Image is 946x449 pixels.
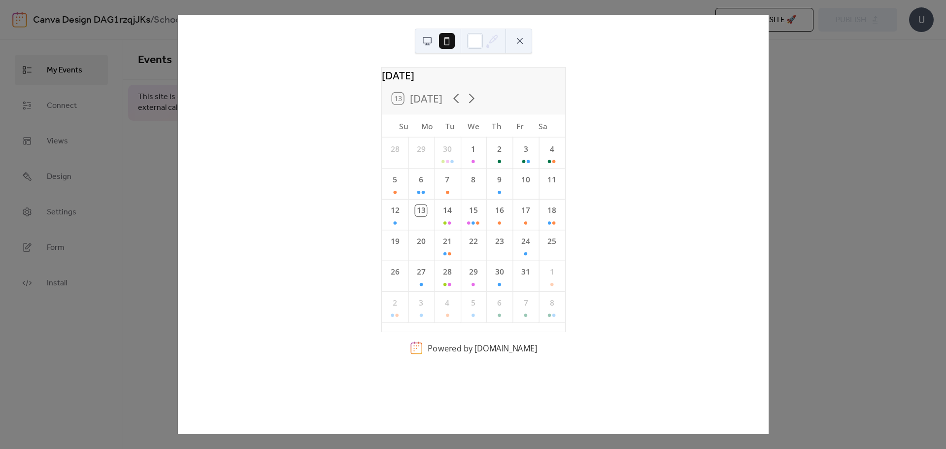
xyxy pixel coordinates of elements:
[520,143,531,155] div: 3
[415,236,427,247] div: 20
[441,205,453,216] div: 14
[546,174,557,185] div: 11
[494,236,505,247] div: 23
[389,205,400,216] div: 12
[392,114,415,138] div: Su
[520,236,531,247] div: 24
[441,297,453,309] div: 4
[546,205,557,216] div: 18
[468,205,479,216] div: 15
[494,205,505,216] div: 16
[520,266,531,277] div: 31
[494,266,505,277] div: 30
[494,174,505,185] div: 9
[415,143,427,155] div: 29
[468,297,479,309] div: 5
[468,143,479,155] div: 1
[441,266,453,277] div: 28
[415,297,427,309] div: 3
[494,297,505,309] div: 6
[389,236,400,247] div: 19
[415,114,439,138] div: Mo
[441,236,453,247] div: 21
[415,266,427,277] div: 27
[494,143,505,155] div: 2
[485,114,508,138] div: Th
[441,174,453,185] div: 7
[546,236,557,247] div: 25
[389,266,400,277] div: 26
[389,174,400,185] div: 5
[531,114,554,138] div: Sa
[462,114,485,138] div: We
[508,114,531,138] div: Fr
[389,297,400,309] div: 2
[415,205,427,216] div: 13
[474,343,537,353] a: [DOMAIN_NAME]
[468,266,479,277] div: 29
[468,174,479,185] div: 8
[546,297,557,309] div: 8
[468,236,479,247] div: 22
[389,143,400,155] div: 28
[382,68,565,83] div: [DATE]
[520,205,531,216] div: 17
[439,114,462,138] div: Tu
[428,343,537,353] div: Powered by
[520,297,531,309] div: 7
[546,266,557,277] div: 1
[520,174,531,185] div: 10
[441,143,453,155] div: 30
[546,143,557,155] div: 4
[415,174,427,185] div: 6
